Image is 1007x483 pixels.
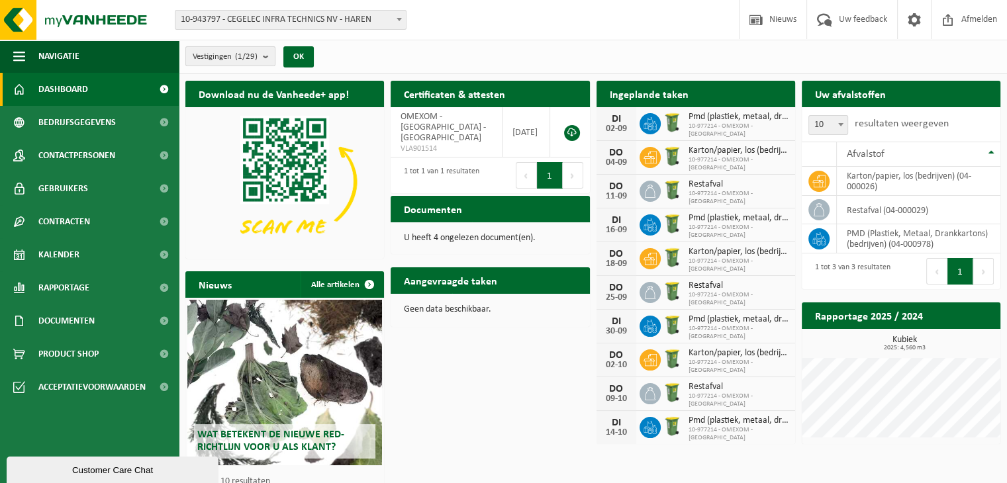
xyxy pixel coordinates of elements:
[855,118,949,129] label: resultaten weergeven
[175,10,407,30] span: 10-943797 - CEGELEC INFRA TECHNICS NV - HAREN
[661,415,683,437] img: WB-0240-HPE-GN-50
[689,426,789,442] span: 10-977214 - OMEXOM - [GEOGRAPHIC_DATA]
[689,156,789,172] span: 10-977214 - OMEXOM - [GEOGRAPHIC_DATA]
[38,172,88,205] span: Gebruikers
[661,246,683,269] img: WB-0240-HPE-GN-50
[38,371,146,404] span: Acceptatievoorwaarden
[689,190,789,206] span: 10-977214 - OMEXOM - [GEOGRAPHIC_DATA]
[603,361,630,370] div: 02-10
[404,305,576,314] p: Geen data beschikbaar.
[689,291,789,307] span: 10-977214 - OMEXOM - [GEOGRAPHIC_DATA]
[808,335,1000,351] h3: Kubiek
[185,271,245,297] h2: Nieuws
[689,281,789,291] span: Restafval
[603,293,630,302] div: 25-09
[926,258,947,285] button: Previous
[603,316,630,327] div: DI
[503,107,550,157] td: [DATE]
[397,161,479,190] div: 1 tot 1 van 1 resultaten
[689,325,789,341] span: 10-977214 - OMEXOM - [GEOGRAPHIC_DATA]
[187,300,382,465] a: Wat betekent de nieuwe RED-richtlijn voor u als klant?
[563,162,583,189] button: Next
[689,392,789,408] span: 10-977214 - OMEXOM - [GEOGRAPHIC_DATA]
[689,224,789,240] span: 10-977214 - OMEXOM - [GEOGRAPHIC_DATA]
[301,271,383,298] a: Alle artikelen
[603,158,630,167] div: 04-09
[689,348,789,359] span: Karton/papier, los (bedrijven)
[185,107,384,256] img: Download de VHEPlus App
[808,115,848,135] span: 10
[391,81,518,107] h2: Certificaten & attesten
[689,213,789,224] span: Pmd (plastiek, metaal, drankkartons) (bedrijven)
[38,238,79,271] span: Kalender
[837,196,1000,224] td: restafval (04-000029)
[661,381,683,404] img: WB-0240-HPE-GN-50
[603,124,630,134] div: 02-09
[603,215,630,226] div: DI
[391,267,510,293] h2: Aangevraagde taken
[391,196,475,222] h2: Documenten
[603,114,630,124] div: DI
[7,454,221,483] iframe: chat widget
[404,234,576,243] p: U heeft 4 ongelezen document(en).
[603,148,630,158] div: DO
[689,416,789,426] span: Pmd (plastiek, metaal, drankkartons) (bedrijven)
[661,145,683,167] img: WB-0240-HPE-GN-50
[603,249,630,259] div: DO
[38,40,79,73] span: Navigatie
[689,112,789,122] span: Pmd (plastiek, metaal, drankkartons) (bedrijven)
[537,162,563,189] button: 1
[902,328,999,355] a: Bekijk rapportage
[283,46,314,67] button: OK
[689,122,789,138] span: 10-977214 - OMEXOM - [GEOGRAPHIC_DATA]
[603,428,630,437] div: 14-10
[689,179,789,190] span: Restafval
[661,179,683,201] img: WB-0240-HPE-GN-50
[689,314,789,325] span: Pmd (plastiek, metaal, drankkartons) (bedrijven)
[689,382,789,392] span: Restafval
[837,167,1000,196] td: karton/papier, los (bedrijven) (04-000026)
[603,350,630,361] div: DO
[689,247,789,257] span: Karton/papier, los (bedrijven)
[185,46,275,66] button: Vestigingen(1/29)
[401,112,486,143] span: OMEXOM - [GEOGRAPHIC_DATA] - [GEOGRAPHIC_DATA]
[809,116,847,134] span: 10
[689,359,789,374] span: 10-977214 - OMEXOM - [GEOGRAPHIC_DATA]
[38,271,89,304] span: Rapportage
[661,314,683,336] img: WB-0240-HPE-GN-50
[689,257,789,273] span: 10-977214 - OMEXOM - [GEOGRAPHIC_DATA]
[185,81,362,107] h2: Download nu de Vanheede+ app!
[175,11,406,29] span: 10-943797 - CEGELEC INFRA TECHNICS NV - HAREN
[603,394,630,404] div: 09-10
[603,181,630,192] div: DO
[516,162,537,189] button: Previous
[38,73,88,106] span: Dashboard
[603,226,630,235] div: 16-09
[689,146,789,156] span: Karton/papier, los (bedrijven)
[802,302,936,328] h2: Rapportage 2025 / 2024
[837,224,1000,253] td: PMD (Plastiek, Metaal, Drankkartons) (bedrijven) (04-000978)
[597,81,702,107] h2: Ingeplande taken
[802,81,899,107] h2: Uw afvalstoffen
[603,327,630,336] div: 30-09
[603,259,630,269] div: 18-09
[603,384,630,394] div: DO
[808,257,890,286] div: 1 tot 3 van 3 resultaten
[661,280,683,302] img: WB-0240-HPE-GN-50
[38,139,115,172] span: Contactpersonen
[808,345,1000,351] span: 2025: 4,560 m3
[661,111,683,134] img: WB-0240-HPE-GN-50
[197,429,344,453] span: Wat betekent de nieuwe RED-richtlijn voor u als klant?
[193,47,258,67] span: Vestigingen
[401,144,492,154] span: VLA901514
[603,417,630,428] div: DI
[973,258,994,285] button: Next
[661,347,683,370] img: WB-0240-HPE-GN-50
[661,212,683,235] img: WB-0240-HPE-GN-50
[38,205,90,238] span: Contracten
[235,52,258,61] count: (1/29)
[947,258,973,285] button: 1
[38,337,99,371] span: Product Shop
[603,283,630,293] div: DO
